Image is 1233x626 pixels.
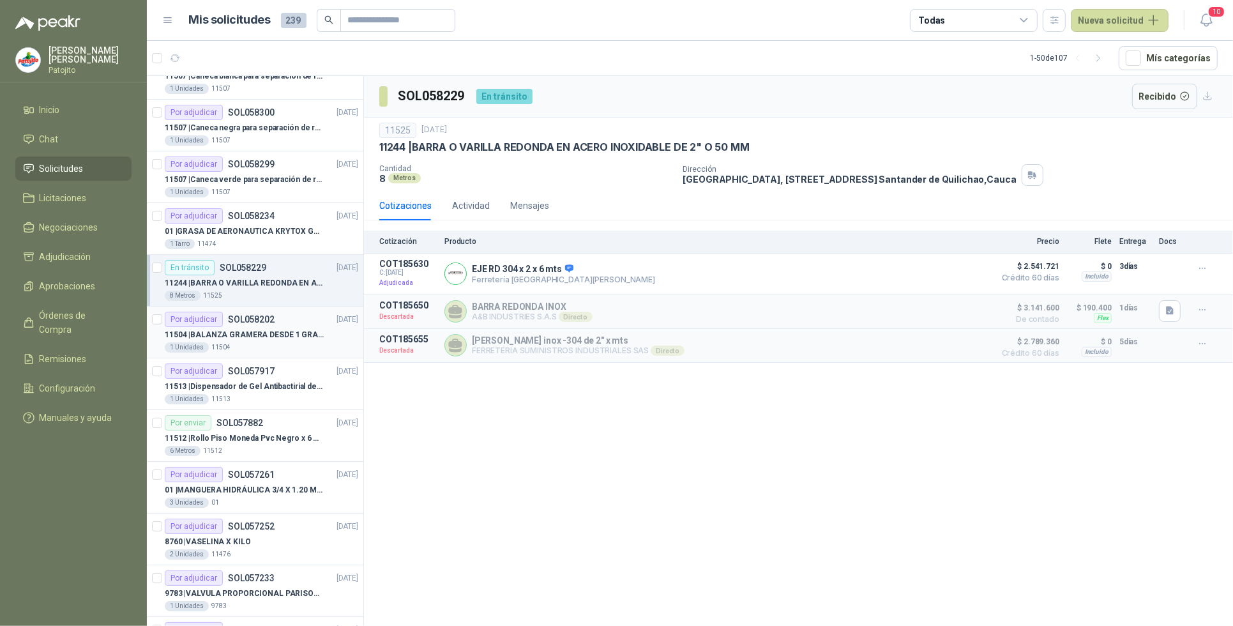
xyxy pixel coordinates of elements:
div: Por adjudicar [165,519,223,534]
p: Cotización [379,237,437,246]
a: Órdenes de Compra [15,303,132,342]
p: SOL057882 [216,418,263,427]
a: Negociaciones [15,215,132,240]
div: Por enviar [165,415,211,431]
button: Mís categorías [1119,46,1218,70]
span: Configuración [40,381,96,395]
p: 11512 [203,446,222,456]
div: Por adjudicar [165,570,223,586]
div: En tránsito [165,260,215,275]
span: Crédito 60 días [995,349,1059,357]
img: Company Logo [16,48,40,72]
img: Company Logo [445,263,466,284]
p: [DATE] [337,365,358,378]
a: Por adjudicarSOL057917[DATE] 11513 |Dispensador de Gel Antibactirial de Pedal1 Unidades11513 [147,358,363,410]
div: 11525 [379,123,416,138]
p: Adjudicada [379,277,437,289]
div: Metros [388,173,421,183]
p: SOL058234 [228,211,275,220]
span: Aprobaciones [40,279,96,293]
div: Por adjudicar [165,363,223,379]
p: [DATE] [337,107,358,119]
div: 1 Unidades [165,342,209,353]
p: 3 días [1119,259,1151,274]
p: Flete [1067,237,1112,246]
span: Solicitudes [40,162,84,176]
p: [DATE] [337,210,358,222]
p: Producto [444,237,988,246]
p: 11244 | BARRA O VARILLA REDONDA EN ACERO INOXIDABLE DE 2" O 50 MM [379,141,750,154]
div: 1 Unidades [165,84,209,94]
p: FERRETERIA SUMINISTROS INDUSTRIALES SAS [472,346,685,356]
p: 1 días [1119,300,1151,316]
a: Por adjudicarSOL057252[DATE] 8760 |VASELINA X KILO2 Unidades11476 [147,514,363,565]
div: 1 - 50 de 107 [1030,48,1108,68]
a: Chat [15,127,132,151]
p: [PERSON_NAME] [PERSON_NAME] [49,46,132,64]
div: 1 Tarro [165,239,195,249]
p: 11474 [197,239,216,249]
span: 239 [281,13,306,28]
p: 01 | MANGUERA HIDRÁULICA 3/4 X 1.20 METROS DE LONGITUD HR-HR-ACOPLADA [165,484,324,496]
a: Configuración [15,376,132,401]
a: Por adjudicarSOL058300[DATE] 11507 |Caneca negra para separación de residuo 55 LT1 Unidades11507 [147,100,363,151]
h3: SOL058229 [398,86,466,106]
p: 11525 [203,291,222,301]
span: Remisiones [40,352,87,366]
span: $ 2.541.721 [995,259,1059,274]
p: 11507 [211,84,231,94]
p: Descartada [379,310,437,323]
div: Por adjudicar [165,312,223,327]
div: Cotizaciones [379,199,432,213]
div: Incluido [1082,347,1112,357]
p: EJE RD 304 x 2 x 6 mts [472,264,655,275]
p: [DATE] [337,469,358,481]
a: Remisiones [15,347,132,371]
div: Directo [651,346,685,356]
span: Chat [40,132,59,146]
span: Manuales y ayuda [40,411,112,425]
span: search [324,15,333,24]
p: $ 0 [1067,259,1112,274]
p: SOL058202 [228,315,275,324]
p: 11507 | Caneca negra para separación de residuo 55 LT [165,122,324,134]
p: SOL058229 [220,263,266,272]
p: [DATE] [337,314,358,326]
div: 2 Unidades [165,549,209,560]
a: Inicio [15,98,132,122]
p: [DATE] [337,521,358,533]
p: 8760 | VASELINA X KILO [165,536,250,548]
span: $ 2.789.360 [995,334,1059,349]
p: Entrega [1119,237,1151,246]
div: Incluido [1082,271,1112,282]
p: 11504 [211,342,231,353]
p: $ 0 [1067,334,1112,349]
p: 01 | GRASA DE AERONAUTICA KRYTOX GPL 207 (SE ADJUNTA IMAGEN DE REFERENCIA) [165,225,324,238]
p: [DATE] [337,572,358,584]
div: Actividad [452,199,490,213]
p: 11507 | Caneca blanca para separación de residuos 10 LT [165,70,324,82]
div: 6 Metros [165,446,200,456]
p: 11507 [211,135,231,146]
button: Nueva solicitud [1071,9,1169,32]
p: [GEOGRAPHIC_DATA], [STREET_ADDRESS] Santander de Quilichao , Cauca [683,174,1017,185]
span: Licitaciones [40,191,87,205]
span: C: [DATE] [379,269,437,277]
div: 1 Unidades [165,601,209,611]
p: COT185650 [379,300,437,310]
span: Adjudicación [40,250,91,264]
div: Todas [918,13,945,27]
p: Precio [995,237,1059,246]
p: [DATE] [421,124,447,136]
a: Por enviarSOL057882[DATE] 11512 |Rollo Piso Moneda Pvc Negro x 6 metros6 Metros11512 [147,410,363,462]
div: 3 Unidades [165,498,209,508]
div: Por adjudicar [165,208,223,224]
p: 9783 [211,601,227,611]
div: Flex [1094,313,1112,323]
p: 8 [379,173,386,184]
h1: Mis solicitudes [189,11,271,29]
p: 11512 | Rollo Piso Moneda Pvc Negro x 6 metros [165,432,324,445]
a: En tránsitoSOL058229[DATE] 11244 |BARRA O VARILLA REDONDA EN ACERO INOXIDABLE DE 2" O 50 MM8 Metr... [147,255,363,307]
a: Aprobaciones [15,274,132,298]
p: SOL058299 [228,160,275,169]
